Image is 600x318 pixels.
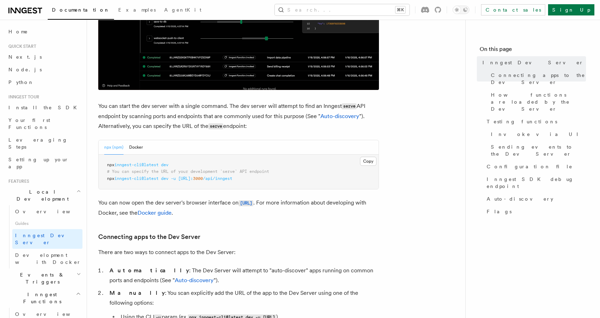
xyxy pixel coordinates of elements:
[320,113,359,119] a: Auto-discovery
[15,252,81,265] span: Development with Docker
[6,44,36,49] span: Quick start
[48,2,114,20] a: Documentation
[107,266,379,285] li: : The Dev Server will attempt to "auto-discover" apps running on common ports and endpoints (See ...
[6,179,29,184] span: Features
[129,140,143,155] button: Docker
[481,4,545,15] a: Contact sales
[488,69,586,89] a: Connecting apps to the Dev Server
[15,209,87,214] span: Overview
[487,208,512,215] span: Flags
[8,137,68,150] span: Leveraging Steps
[488,128,586,141] a: Invoke via UI
[12,229,82,249] a: Inngest Dev Server
[208,123,223,129] code: serve
[484,115,586,128] a: Testing functions
[114,176,159,181] span: inngest-cli@latest
[239,200,253,206] code: [URL]
[8,105,81,110] span: Install the SDK
[487,195,553,202] span: Auto-discovery
[6,153,82,173] a: Setting up your app
[203,176,232,181] span: /api/inngest
[107,162,114,167] span: npx
[193,176,203,181] span: 3000
[395,6,405,13] kbd: ⌘K
[6,76,82,89] a: Python
[98,198,379,218] p: You can now open the dev server's browser interface on . For more information about developing wi...
[15,311,87,317] span: Overview
[6,291,76,305] span: Inngest Functions
[480,45,586,56] h4: On this page
[161,176,168,181] span: dev
[109,290,165,296] strong: Manually
[98,101,379,131] p: You can start the dev server with a single command. The dev server will attempt to find an Innges...
[6,188,76,202] span: Local Development
[488,89,586,115] a: How functions are loaded by the Dev Server
[491,72,586,86] span: Connecting apps to the Dev Server
[484,173,586,193] a: Inngest SDK debug endpoint
[491,91,586,112] span: How functions are loaded by the Dev Server
[118,7,156,13] span: Examples
[178,176,193,181] span: [URL]:
[491,131,584,138] span: Invoke via UI
[12,249,82,268] a: Development with Docker
[98,232,200,242] a: Connecting apps to the Dev Server
[487,163,573,170] span: Configuration file
[114,2,160,19] a: Examples
[480,56,586,69] a: Inngest Dev Server
[6,63,82,76] a: Node.js
[453,6,469,14] button: Toggle dark mode
[275,4,409,15] button: Search...⌘K
[107,169,269,174] span: # You can specify the URL of your development `serve` API endpoint
[8,54,42,60] span: Next.js
[8,117,50,130] span: Your first Functions
[114,162,159,167] span: inngest-cli@latest
[6,288,82,308] button: Inngest Functions
[175,277,214,284] a: Auto-discovery
[12,218,82,229] span: Guides
[482,59,584,66] span: Inngest Dev Server
[171,176,176,181] span: -u
[160,2,206,19] a: AgentKit
[6,134,82,153] a: Leveraging Steps
[487,118,557,125] span: Testing functions
[6,51,82,63] a: Next.js
[6,114,82,134] a: Your first Functions
[12,205,82,218] a: Overview
[488,141,586,160] a: Sending events to the Dev Server
[6,186,82,205] button: Local Development
[342,103,356,109] code: serve
[98,247,379,257] p: There are two ways to connect apps to the Dev Server:
[491,143,586,157] span: Sending events to the Dev Server
[6,205,82,268] div: Local Development
[484,205,586,218] a: Flags
[8,157,69,169] span: Setting up your app
[484,193,586,205] a: Auto-discovery
[52,7,110,13] span: Documentation
[6,94,39,100] span: Inngest tour
[8,79,34,85] span: Python
[161,162,168,167] span: dev
[484,160,586,173] a: Configuration file
[107,176,114,181] span: npx
[8,67,42,72] span: Node.js
[109,267,189,274] strong: Automatically
[239,199,253,206] a: [URL]
[8,28,28,35] span: Home
[487,176,586,190] span: Inngest SDK debug endpoint
[138,209,172,216] a: Docker guide
[6,25,82,38] a: Home
[6,271,76,285] span: Events & Triggers
[360,157,376,166] button: Copy
[6,268,82,288] button: Events & Triggers
[15,233,75,245] span: Inngest Dev Server
[548,4,594,15] a: Sign Up
[6,101,82,114] a: Install the SDK
[104,140,124,155] button: npx (npm)
[164,7,201,13] span: AgentKit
